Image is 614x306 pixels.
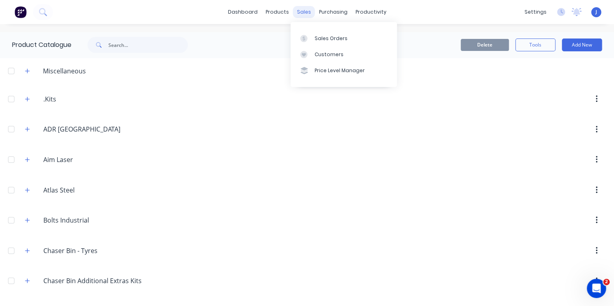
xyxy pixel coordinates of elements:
[315,35,348,42] div: Sales Orders
[262,6,293,18] div: products
[291,30,397,46] a: Sales Orders
[315,67,365,74] div: Price Level Manager
[596,8,597,16] span: J
[603,279,610,285] span: 2
[291,63,397,79] a: Price Level Manager
[108,37,188,53] input: Search...
[224,6,262,18] a: dashboard
[43,94,138,104] input: Enter category name
[520,6,551,18] div: settings
[43,276,141,286] input: Enter category name
[14,6,26,18] img: Factory
[315,51,344,58] div: Customers
[461,39,509,51] button: Delete
[43,155,138,164] input: Enter category name
[43,215,138,225] input: Enter category name
[315,6,352,18] div: purchasing
[43,246,138,255] input: Enter category name
[352,6,390,18] div: productivity
[515,39,555,51] button: Tools
[43,124,138,134] input: Enter category name
[293,6,315,18] div: sales
[562,39,602,51] button: Add New
[37,66,92,76] div: Miscellaneous
[291,47,397,63] a: Customers
[43,185,138,195] input: Enter category name
[587,279,606,298] iframe: Intercom live chat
